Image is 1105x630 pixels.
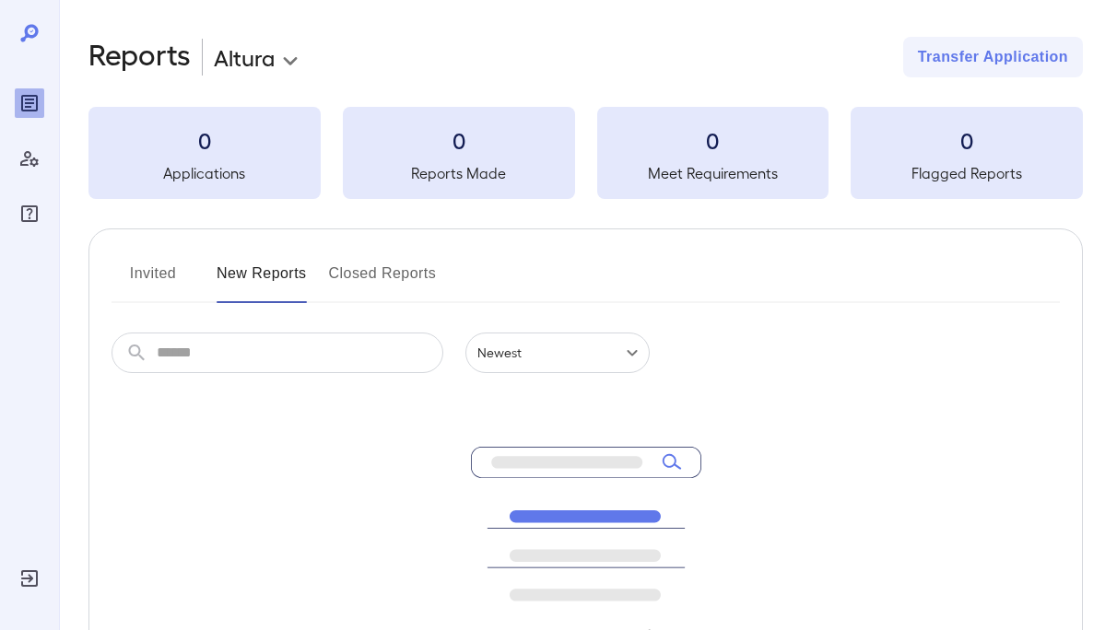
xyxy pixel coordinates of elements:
button: Closed Reports [329,259,437,303]
h2: Reports [88,37,191,77]
h5: Reports Made [343,162,575,184]
button: New Reports [217,259,307,303]
h5: Flagged Reports [851,162,1083,184]
button: Invited [112,259,194,303]
h3: 0 [343,125,575,155]
div: Newest [465,332,650,373]
button: Transfer Application [903,37,1083,77]
h5: Applications [88,162,321,184]
div: FAQ [15,199,44,228]
div: Log Out [15,564,44,593]
h3: 0 [597,125,829,155]
h3: 0 [851,125,1083,155]
div: Manage Users [15,144,44,173]
summary: 0Applications0Reports Made0Meet Requirements0Flagged Reports [88,107,1083,199]
h3: 0 [88,125,321,155]
h5: Meet Requirements [597,162,829,184]
div: Reports [15,88,44,118]
p: Altura [214,42,275,72]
